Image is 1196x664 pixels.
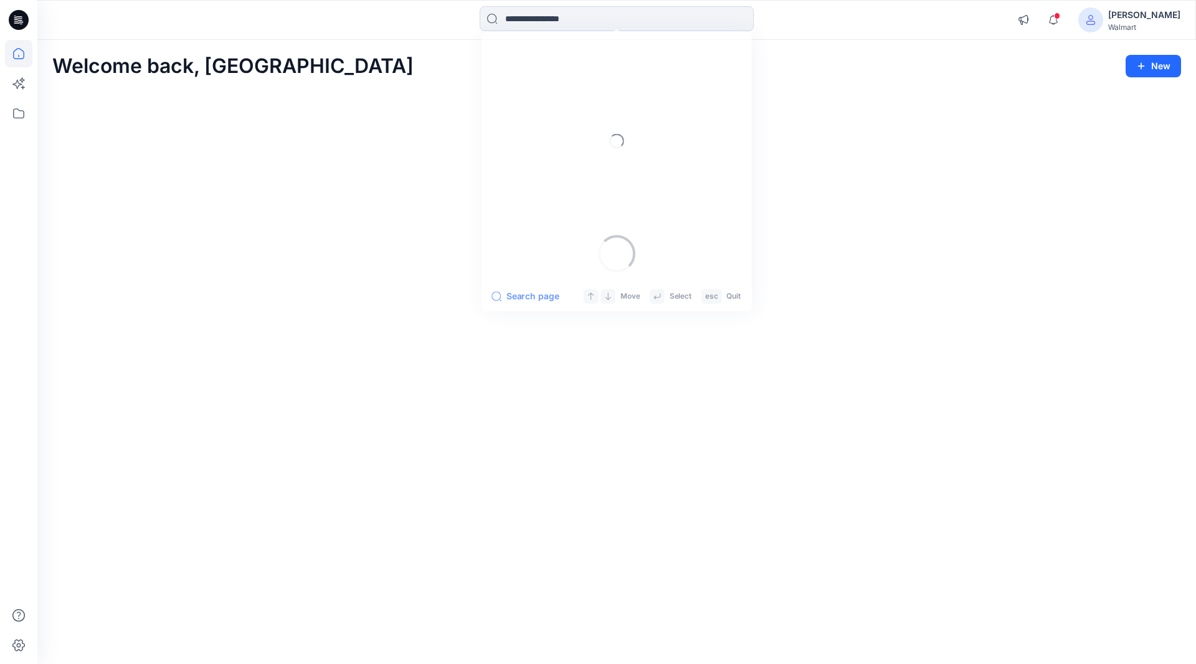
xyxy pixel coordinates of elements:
[1086,15,1096,25] svg: avatar
[726,290,741,302] p: Quit
[1126,55,1181,77] button: New
[670,290,691,302] p: Select
[52,55,414,78] h2: Welcome back, [GEOGRAPHIC_DATA]
[705,290,718,302] p: esc
[1108,7,1180,22] div: [PERSON_NAME]
[620,290,640,302] p: Move
[491,289,559,304] button: Search page
[1108,22,1180,32] div: Walmart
